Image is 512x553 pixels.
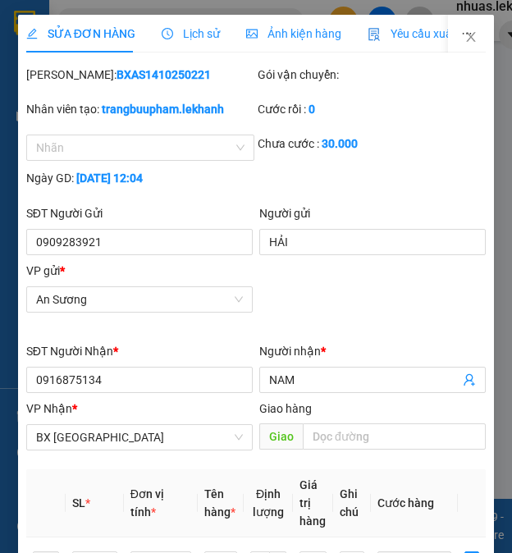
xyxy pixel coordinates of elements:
span: Đơn vị tính [130,487,164,519]
div: Người gửi [259,204,486,222]
div: Chưa cước : [258,135,486,153]
th: Ghi chú [333,469,371,537]
input: Dọc đường [303,423,486,450]
div: Cước rồi : [258,100,486,118]
b: trangbuupham.lekhanh [102,103,224,116]
span: Ảnh kiện hàng [246,27,341,40]
div: Người nhận [259,342,486,360]
img: icon [368,28,381,41]
div: Gói vận chuyển: [258,66,486,84]
span: Giá trị hàng [299,478,326,528]
b: 30.000 [322,137,358,150]
span: SỬA ĐƠN HÀNG [26,27,135,40]
div: SĐT Người Nhận [26,342,253,360]
span: BX Tân Châu [36,425,243,450]
span: Cước hàng [377,496,434,510]
span: close [464,30,478,43]
div: Nhân viên tạo: [26,100,254,118]
span: Tên hàng [204,487,235,519]
span: Lịch sử [162,27,220,40]
span: Định lượng [253,487,284,519]
div: [PERSON_NAME]: [26,66,254,84]
span: Giao [259,423,303,450]
span: VP Nhận [26,402,72,415]
div: SĐT Người Gửi [26,204,253,222]
div: Ngày GD: [26,169,254,187]
span: edit [26,28,38,39]
span: SL [72,496,85,510]
span: user-add [463,373,476,386]
button: Close [448,15,494,61]
b: BXAS1410250221 [117,68,211,81]
span: clock-circle [162,28,173,39]
b: 0 [309,103,315,116]
span: An Sương [36,287,243,312]
b: [DATE] 12:04 [76,171,143,185]
span: picture [246,28,258,39]
span: Giao hàng [259,402,312,415]
div: VP gửi [26,262,253,280]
